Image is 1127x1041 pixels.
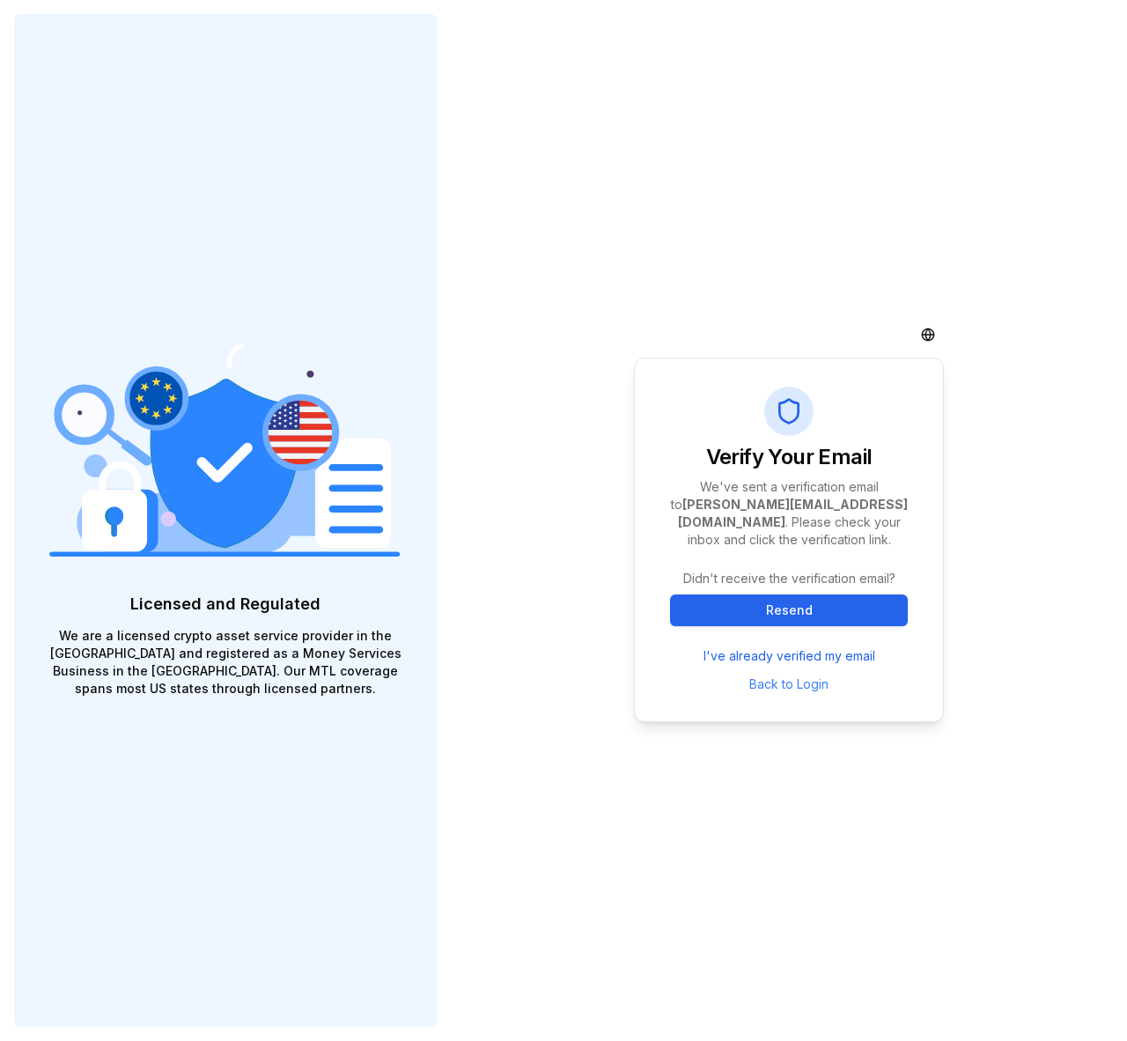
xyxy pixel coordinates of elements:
[49,627,401,698] p: We are a licensed crypto asset service provider in the [GEOGRAPHIC_DATA] and registered as a Mone...
[706,443,873,471] h1: Verify Your Email
[749,676,829,691] a: Back to Login
[49,592,401,616] p: Licensed and Regulated
[703,647,875,665] a: I've already verified my email
[670,594,908,626] button: Resend
[670,478,908,549] p: We've sent a verification email to . Please check your inbox and click the verification link.
[678,497,908,529] b: [PERSON_NAME][EMAIL_ADDRESS][DOMAIN_NAME]
[670,570,908,587] p: Didn't receive the verification email?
